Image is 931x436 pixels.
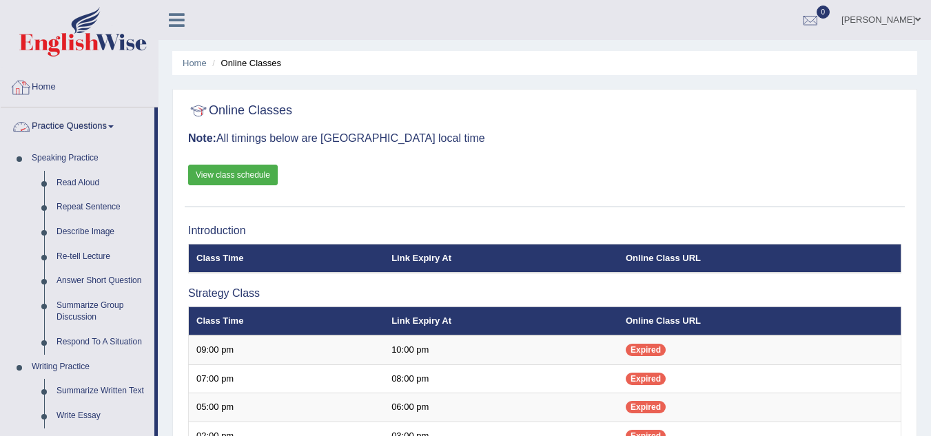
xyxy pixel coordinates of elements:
th: Class Time [189,307,385,335]
h3: All timings below are [GEOGRAPHIC_DATA] local time [188,132,901,145]
span: Expired [626,344,666,356]
th: Online Class URL [618,307,901,335]
a: Summarize Group Discussion [50,293,154,330]
span: 0 [817,6,830,19]
th: Online Class URL [618,244,901,273]
h3: Introduction [188,225,901,237]
a: View class schedule [188,165,278,185]
a: Practice Questions [1,107,154,142]
td: 10:00 pm [384,335,618,364]
td: 07:00 pm [189,364,385,393]
a: Home [183,58,207,68]
a: Answer Short Question [50,269,154,293]
h3: Strategy Class [188,287,901,300]
a: Summarize Written Text [50,379,154,404]
a: Read Aloud [50,171,154,196]
a: Respond To A Situation [50,330,154,355]
td: 08:00 pm [384,364,618,393]
a: Describe Image [50,220,154,245]
span: Expired [626,373,666,385]
a: Re-tell Lecture [50,245,154,269]
a: Home [1,68,158,103]
td: 06:00 pm [384,393,618,422]
a: Write Essay [50,404,154,428]
th: Class Time [189,244,385,273]
span: Expired [626,401,666,413]
a: Speaking Practice [25,146,154,171]
td: 09:00 pm [189,335,385,364]
a: Repeat Sentence [50,195,154,220]
b: Note: [188,132,216,144]
th: Link Expiry At [384,307,618,335]
li: Online Classes [209,56,281,70]
h2: Online Classes [188,101,292,121]
th: Link Expiry At [384,244,618,273]
td: 05:00 pm [189,393,385,422]
a: Writing Practice [25,355,154,380]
